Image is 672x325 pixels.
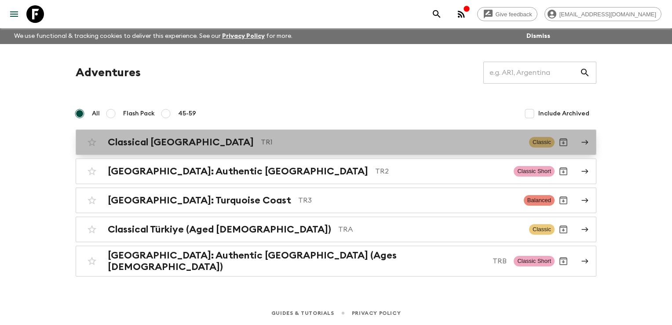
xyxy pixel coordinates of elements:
[123,109,155,118] span: Flash Pack
[555,221,572,238] button: Archive
[108,166,368,177] h2: [GEOGRAPHIC_DATA]: Authentic [GEOGRAPHIC_DATA]
[538,109,589,118] span: Include Archived
[108,250,486,273] h2: [GEOGRAPHIC_DATA]: Authentic [GEOGRAPHIC_DATA] (Ages [DEMOGRAPHIC_DATA])
[222,33,265,39] a: Privacy Policy
[555,133,572,151] button: Archive
[76,188,596,213] a: [GEOGRAPHIC_DATA]: Turquoise CoastTR3BalancedArchive
[11,28,296,44] p: We use functional & tracking cookies to deliver this experience. See our for more.
[108,137,254,148] h2: Classical [GEOGRAPHIC_DATA]
[514,166,555,177] span: Classic Short
[555,192,572,209] button: Archive
[544,7,661,21] div: [EMAIL_ADDRESS][DOMAIN_NAME]
[92,109,100,118] span: All
[428,5,446,23] button: search adventures
[178,109,196,118] span: 45-59
[491,11,537,18] span: Give feedback
[108,195,291,206] h2: [GEOGRAPHIC_DATA]: Turquoise Coast
[108,224,331,235] h2: Classical Türkiye (Aged [DEMOGRAPHIC_DATA])
[298,195,517,206] p: TR3
[524,30,552,42] button: Dismiss
[76,64,141,81] h1: Adventures
[477,7,537,21] a: Give feedback
[529,224,555,235] span: Classic
[352,308,401,318] a: Privacy Policy
[514,256,555,266] span: Classic Short
[555,252,572,270] button: Archive
[261,137,522,148] p: TR1
[524,195,555,206] span: Balanced
[483,60,580,85] input: e.g. AR1, Argentina
[338,224,522,235] p: TRA
[76,217,596,242] a: Classical Türkiye (Aged [DEMOGRAPHIC_DATA])TRAClassicArchive
[76,246,596,277] a: [GEOGRAPHIC_DATA]: Authentic [GEOGRAPHIC_DATA] (Ages [DEMOGRAPHIC_DATA])TRBClassic ShortArchive
[76,159,596,184] a: [GEOGRAPHIC_DATA]: Authentic [GEOGRAPHIC_DATA]TR2Classic ShortArchive
[555,162,572,180] button: Archive
[76,129,596,155] a: Classical [GEOGRAPHIC_DATA]TR1ClassicArchive
[555,11,661,18] span: [EMAIL_ADDRESS][DOMAIN_NAME]
[375,166,507,177] p: TR2
[529,137,555,148] span: Classic
[5,5,23,23] button: menu
[493,256,507,266] p: TRB
[271,308,334,318] a: Guides & Tutorials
